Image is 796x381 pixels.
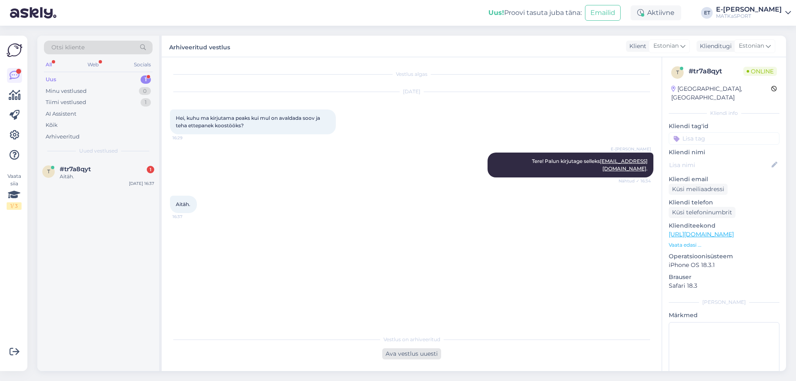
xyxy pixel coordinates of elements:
div: [GEOGRAPHIC_DATA], [GEOGRAPHIC_DATA] [671,85,771,102]
div: [DATE] [170,88,653,95]
span: Otsi kliente [51,43,85,52]
span: #tr7a8qyt [60,165,91,173]
div: E-[PERSON_NAME] [716,6,782,13]
img: Askly Logo [7,42,22,58]
a: [EMAIL_ADDRESS][DOMAIN_NAME] [600,158,648,172]
div: 1 [147,166,154,173]
p: Kliendi nimi [669,148,779,157]
span: Uued vestlused [79,147,118,155]
p: Brauser [669,273,779,282]
div: [PERSON_NAME] [669,298,779,306]
p: Klienditeekond [669,221,779,230]
span: 16:37 [172,214,204,220]
p: iPhone OS 18.3.1 [669,261,779,269]
div: Uus [46,75,56,84]
p: Vaata edasi ... [669,241,779,249]
span: t [47,168,50,175]
div: 1 [141,98,151,107]
div: # tr7a8qyt [689,66,743,76]
div: Aitäh. [60,173,154,180]
span: Tere! Palun kirjutage selleks . [532,158,648,172]
div: Web [86,59,100,70]
span: Nähtud ✓ 16:34 [619,178,651,184]
div: Proovi tasuta juba täna: [488,8,582,18]
p: Kliendi tag'id [669,122,779,131]
div: Küsi meiliaadressi [669,184,728,195]
a: [URL][DOMAIN_NAME] [669,231,734,238]
b: Uus! [488,9,504,17]
span: t [676,69,679,75]
div: Minu vestlused [46,87,87,95]
span: Online [743,67,777,76]
div: All [44,59,53,70]
label: Arhiveeritud vestlus [169,41,230,52]
div: Tiimi vestlused [46,98,86,107]
div: Vestlus algas [170,70,653,78]
div: Kliendi info [669,109,779,117]
span: Vestlus on arhiveeritud [383,336,440,343]
p: Kliendi telefon [669,198,779,207]
input: Lisa nimi [669,160,770,170]
span: Aitäh. [176,201,190,207]
input: Lisa tag [669,132,779,145]
div: ET [701,7,713,19]
div: AI Assistent [46,110,76,118]
div: Klienditugi [696,42,732,51]
span: Estonian [653,41,679,51]
p: Operatsioonisüsteem [669,252,779,261]
div: Socials [132,59,153,70]
div: 0 [139,87,151,95]
div: Küsi telefoninumbrit [669,207,735,218]
div: MATKaSPORT [716,13,782,19]
p: Safari 18.3 [669,282,779,290]
div: Arhiveeritud [46,133,80,141]
div: Aktiivne [631,5,681,20]
p: Märkmed [669,311,779,320]
p: Kliendi email [669,175,779,184]
button: Emailid [585,5,621,21]
div: 1 [141,75,151,84]
div: 1 / 3 [7,202,22,210]
div: Kõik [46,121,58,129]
span: 16:29 [172,135,204,141]
span: Hei, kuhu ma kirjutama peaks kui mul on avaldada soov ja teha ettepanek koostööks? [176,115,321,129]
span: E-[PERSON_NAME] [611,146,651,152]
div: [DATE] 16:37 [129,180,154,187]
span: Estonian [739,41,764,51]
a: E-[PERSON_NAME]MATKaSPORT [716,6,791,19]
div: Ava vestlus uuesti [382,348,441,359]
div: Klient [626,42,646,51]
div: Vaata siia [7,172,22,210]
